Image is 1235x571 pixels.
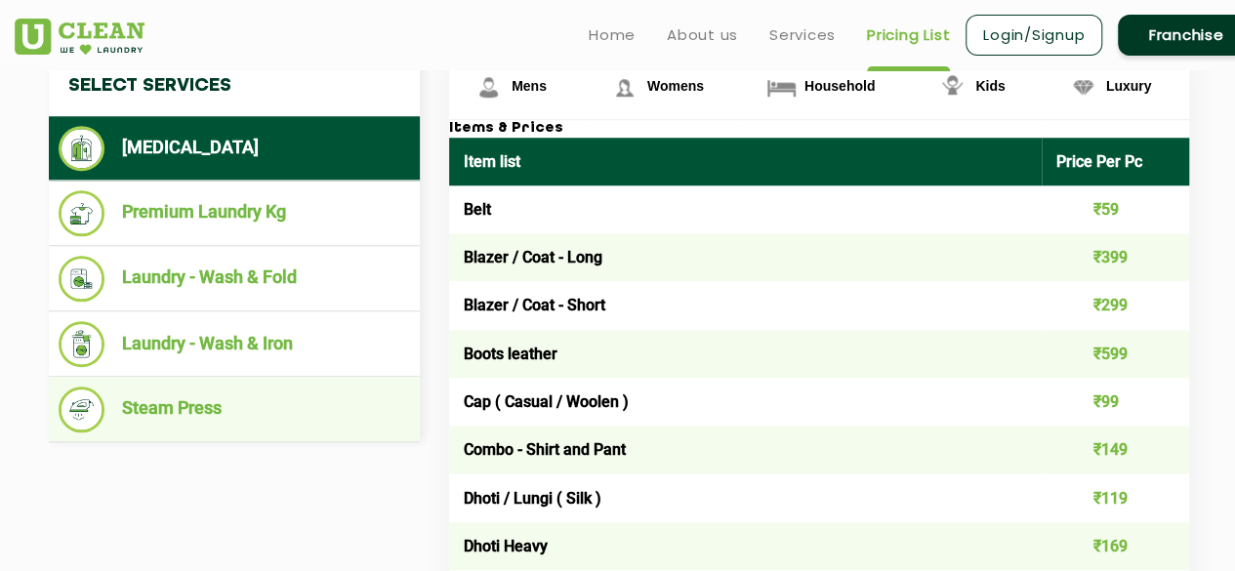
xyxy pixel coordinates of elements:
[449,473,1042,521] td: Dhoti / Lungi ( Silk )
[449,233,1042,281] td: Blazer / Coat - Long
[449,426,1042,473] td: Combo - Shirt and Pant
[15,19,144,55] img: UClean Laundry and Dry Cleaning
[647,78,704,94] span: Womens
[59,126,410,171] li: [MEDICAL_DATA]
[935,70,969,104] img: Kids
[59,321,104,367] img: Laundry - Wash & Iron
[59,387,410,432] li: Steam Press
[472,70,506,104] img: Mens
[449,185,1042,233] td: Belt
[59,126,104,171] img: Dry Cleaning
[59,256,104,302] img: Laundry - Wash & Fold
[59,256,410,302] li: Laundry - Wash & Fold
[1042,426,1190,473] td: ₹149
[1042,330,1190,378] td: ₹599
[1042,522,1190,570] td: ₹169
[59,387,104,432] img: Steam Press
[867,23,950,47] a: Pricing List
[49,56,420,116] h4: Select Services
[1042,473,1190,521] td: ₹119
[1106,78,1152,94] span: Luxury
[59,190,410,236] li: Premium Laundry Kg
[512,78,547,94] span: Mens
[769,23,836,47] a: Services
[1042,378,1190,426] td: ₹99
[1042,233,1190,281] td: ₹399
[804,78,875,94] span: Household
[449,522,1042,570] td: Dhoti Heavy
[449,330,1042,378] td: Boots leather
[589,23,636,47] a: Home
[966,15,1102,56] a: Login/Signup
[1042,138,1190,185] th: Price Per Pc
[449,120,1189,138] h3: Items & Prices
[449,281,1042,329] td: Blazer / Coat - Short
[1042,185,1190,233] td: ₹59
[667,23,738,47] a: About us
[607,70,641,104] img: Womens
[1066,70,1100,104] img: Luxury
[764,70,799,104] img: Household
[975,78,1005,94] span: Kids
[1042,281,1190,329] td: ₹299
[59,190,104,236] img: Premium Laundry Kg
[449,378,1042,426] td: Cap ( Casual / Woolen )
[59,321,410,367] li: Laundry - Wash & Iron
[449,138,1042,185] th: Item list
